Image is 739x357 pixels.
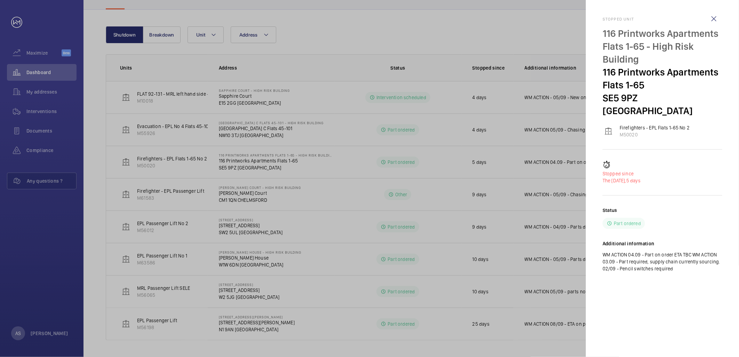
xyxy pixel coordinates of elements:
[603,177,722,184] p: 5 days
[603,207,617,214] h2: Status
[603,66,722,92] p: 116 Printworks Apartments Flats 1-65
[614,220,641,227] p: Part ordered
[620,131,690,138] p: M50020
[603,92,722,117] p: SE5 9PZ [GEOGRAPHIC_DATA]
[603,170,722,177] p: Stopped since
[604,127,613,135] img: elevator.svg
[620,124,690,131] p: Firefighters - EPL Flats 1-65 No 2
[603,17,722,22] h2: Stopped unit
[603,178,626,183] span: The [DATE],
[603,240,722,247] h2: Additional information
[603,27,722,66] p: 116 Printworks Apartments Flats 1-65 - High Risk Building
[603,251,722,272] p: WM ACTION 04.09 - Part on order ETA TBC WM ACTION 03.09 - Part required, supply chain currently s...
